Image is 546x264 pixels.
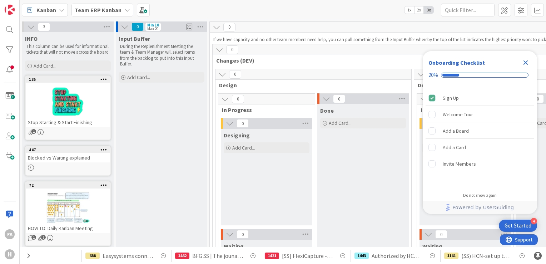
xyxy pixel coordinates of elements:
p: This column can be used for informational tickets that will not move across the board [26,44,109,55]
span: Waiting [422,243,442,250]
div: 135Stop Starting & Start Finishing [26,76,110,127]
span: [SS] FlexiCapture - Rights Management/Assigning Web Stations [282,251,333,260]
div: 688 [85,253,100,259]
span: (SS) HCN-set up the test environment of local HR system Sharegoo to interface withISAH Global tes... [461,251,512,260]
div: Do not show again [463,192,497,198]
span: 0 [229,70,241,79]
span: 1x [404,6,414,14]
div: Footer [423,201,537,214]
span: Developing [422,132,452,139]
span: Easysystems connectivity - Temp working solution [103,251,153,260]
div: Sign Up [443,94,459,102]
div: 1462 [175,253,189,259]
div: 135 [26,76,110,83]
span: Add Card... [34,63,56,69]
div: Invite Members [443,160,476,168]
span: 1 [31,129,36,134]
div: 72HOW TO: Daily Kanban Meeting [26,182,110,233]
div: Close Checklist [520,57,531,68]
div: FA [5,229,15,239]
div: 447 [29,147,110,152]
div: 447 [26,147,110,153]
span: Designing [224,132,250,139]
div: Get Started [505,222,531,229]
div: Add a Card [443,143,466,152]
span: Input Buffer [119,35,150,42]
input: Quick Filter... [441,4,495,16]
span: INFO [25,35,38,42]
div: Stop Starting & Start Finishing [26,118,110,127]
div: Min 10 [147,23,159,27]
span: Powered by UserGuiding [452,203,514,212]
div: Add a Board [443,127,469,135]
span: In Progress [421,106,505,113]
a: Powered by UserGuiding [426,201,533,214]
b: Team ERP Kanban [75,6,121,14]
span: 0 [223,23,235,31]
div: Sign Up is complete. [426,90,534,106]
div: 135 [29,77,110,82]
div: 1421 [265,253,279,259]
div: Max 20 [147,27,158,30]
span: 2x [414,6,424,14]
a: 135Stop Starting & Start Finishing [25,75,111,140]
span: 0 [232,95,244,103]
p: During the Replenishment Meeting the team & Team Manager will select items from the backlog to pu... [120,44,203,67]
div: Add a Board is incomplete. [426,123,534,139]
span: BFG SS | The jounal entries interface between ISAH and Isah finance is blocked after [DATE] [192,251,243,260]
div: Checklist progress: 20% [428,72,531,78]
span: Done [320,107,334,114]
div: Invite Members is incomplete. [426,156,534,172]
span: Add Card... [127,74,150,80]
div: H [5,249,15,259]
div: 20% [428,72,438,78]
div: HOW TO: Daily Kanban Meeting [26,224,110,233]
div: Checklist Container [423,51,537,214]
div: 72 [29,183,110,188]
div: Welcome Tour [443,110,473,119]
span: Add Card... [329,120,352,126]
div: 1141 [444,253,458,259]
div: 447Blocked vs Waiting explained [26,147,110,162]
div: Welcome Tour is incomplete. [426,107,534,122]
a: 447Blocked vs Waiting explained [25,146,111,176]
span: Waiting [224,243,244,250]
img: Visit kanbanzone.com [5,5,15,15]
div: Checklist items [423,87,537,188]
div: Blocked vs Waiting explained [26,153,110,162]
span: 0 [532,94,544,103]
span: Design [219,82,402,89]
div: Onboarding Checklist [428,58,485,67]
span: 0 [131,23,144,31]
span: 3 [38,23,50,31]
span: 1 [31,235,36,240]
div: 1443 [354,253,369,259]
span: 0 [435,230,447,239]
span: 0 [226,45,238,54]
span: 1 [41,235,46,240]
span: Kanban [36,6,56,14]
a: 72HOW TO: Daily Kanban Meeting [25,181,111,246]
span: Authorized by HCN Core Team and Key user [372,251,422,260]
span: Add Card... [232,145,255,151]
span: 0 [237,230,249,239]
span: 0 [237,119,249,128]
div: Open Get Started checklist, remaining modules: 4 [499,220,537,232]
div: 72 [26,182,110,189]
span: 0 [333,94,345,103]
div: 4 [531,218,537,224]
span: Support [15,1,33,10]
span: In Progress [222,106,306,113]
span: 3x [424,6,433,14]
div: Add a Card is incomplete. [426,140,534,155]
